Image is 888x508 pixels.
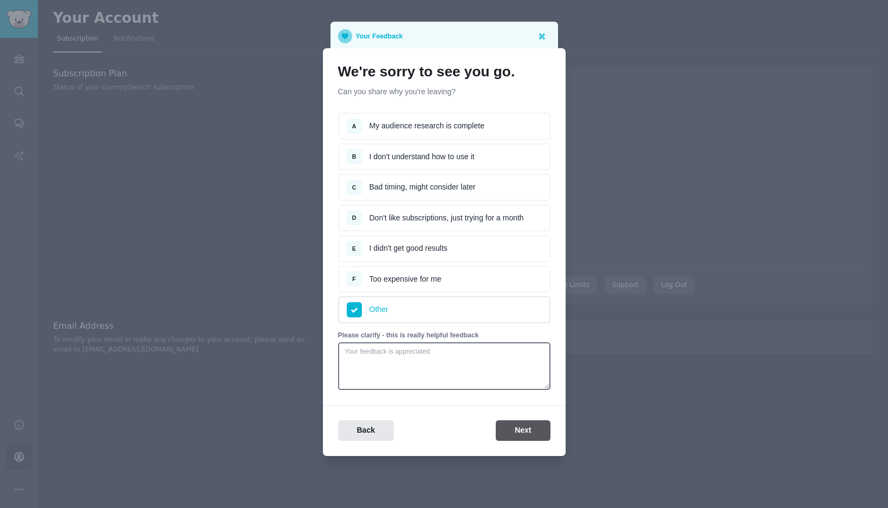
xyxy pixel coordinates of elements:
[352,214,357,221] span: D
[338,86,550,97] p: Can you share why you're leaving?
[356,29,403,43] p: Your Feedback
[338,420,394,441] button: Back
[496,420,550,441] button: Next
[352,184,357,191] span: C
[352,123,357,129] span: A
[338,331,550,341] p: Please clarify - this is really helpful feedback
[352,245,356,252] span: E
[352,276,355,282] span: F
[352,153,357,160] span: B
[338,63,550,81] h1: We're sorry to see you go.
